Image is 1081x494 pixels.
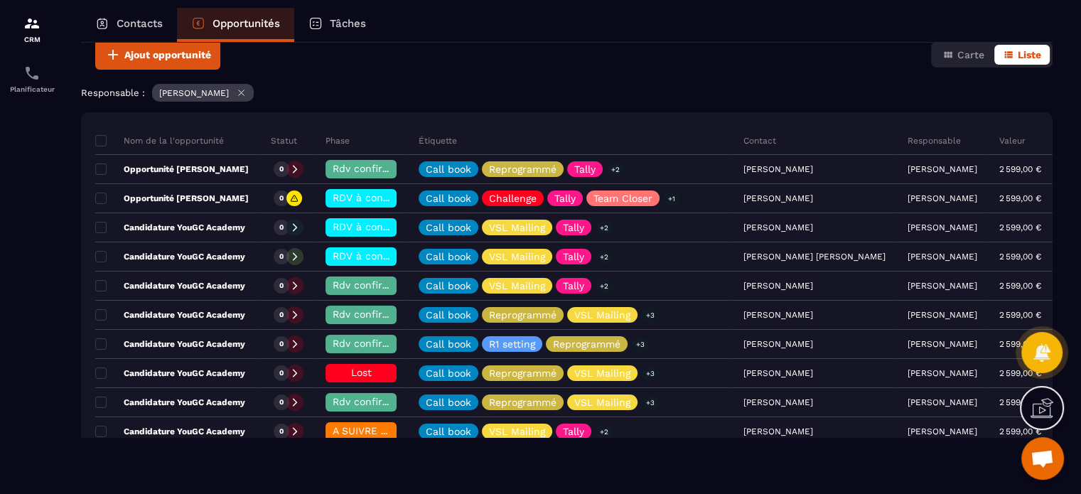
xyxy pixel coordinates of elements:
span: Rdv confirmé ✅ [333,308,413,320]
p: +2 [595,249,613,264]
p: [PERSON_NAME] [908,252,977,262]
span: RDV à conf. A RAPPELER [333,250,452,262]
span: Rdv confirmé ✅ [333,279,413,291]
p: Call book [426,193,471,203]
p: Call book [426,164,471,174]
p: Tally [563,426,584,436]
span: RDV à conf. A RAPPELER [333,192,452,203]
p: Phase [326,135,350,146]
p: 0 [279,368,284,378]
p: 2 599,00 € [999,368,1041,378]
p: [PERSON_NAME] [908,397,977,407]
p: +3 [641,308,660,323]
p: R1 setting [489,339,535,349]
p: 2 599,00 € [999,426,1041,436]
p: Call book [426,397,471,407]
p: Tally [554,193,576,203]
p: Call book [426,310,471,320]
p: +2 [606,162,625,177]
p: [PERSON_NAME] [908,222,977,232]
p: +3 [641,366,660,381]
p: Valeur [999,135,1026,146]
p: Tally [574,164,596,174]
p: Call book [426,222,471,232]
img: scheduler [23,65,41,82]
p: [PERSON_NAME] [908,368,977,378]
button: Ajout opportunité [95,40,220,70]
p: Candidature YouGC Academy [95,309,245,321]
p: 0 [279,164,284,174]
p: Candidature YouGC Academy [95,338,245,350]
span: A SUIVRE ⏳ [333,425,393,436]
a: schedulerschedulerPlanificateur [4,54,60,104]
p: [PERSON_NAME] [908,164,977,174]
p: Team Closer [593,193,652,203]
p: 2 599,00 € [999,281,1041,291]
p: Tally [563,281,584,291]
a: Tâches [294,8,380,42]
p: [PERSON_NAME] [908,193,977,203]
p: CRM [4,36,60,43]
p: Candidature YouGC Academy [95,397,245,408]
p: Reprogrammé [489,397,556,407]
p: +3 [631,337,650,352]
p: Reprogrammé [553,339,620,349]
p: 0 [279,222,284,232]
p: +3 [641,395,660,410]
p: Tally [563,252,584,262]
a: Contacts [81,8,177,42]
img: formation [23,15,41,32]
p: [PERSON_NAME] [908,339,977,349]
p: 0 [279,310,284,320]
span: Rdv confirmé ✅ [333,338,413,349]
p: Responsable [908,135,961,146]
p: Étiquette [419,135,457,146]
p: 0 [279,397,284,407]
p: VSL Mailing [489,252,545,262]
p: 2 599,00 € [999,164,1041,174]
p: VSL Mailing [489,426,545,436]
p: Call book [426,339,471,349]
p: 0 [279,193,284,203]
p: [PERSON_NAME] [908,310,977,320]
p: Opportunité [PERSON_NAME] [95,193,249,204]
p: VSL Mailing [489,281,545,291]
p: Tâches [330,17,366,30]
p: VSL Mailing [574,397,630,407]
p: Reprogrammé [489,310,556,320]
span: Ajout opportunité [124,48,211,62]
p: 2 599,00 € [999,397,1041,407]
p: +2 [595,424,613,439]
p: Contacts [117,17,163,30]
span: RDV à conf. A RAPPELER [333,221,452,232]
span: Rdv confirmé ✅ [333,163,413,174]
p: Statut [271,135,297,146]
span: Liste [1018,49,1041,60]
p: Nom de la l'opportunité [95,135,224,146]
p: +1 [663,191,680,206]
p: Reprogrammé [489,368,556,378]
p: Contact [743,135,776,146]
p: Candidature YouGC Academy [95,280,245,291]
p: 2 599,00 € [999,193,1041,203]
p: 2 599,00 € [999,310,1041,320]
span: Carte [957,49,984,60]
p: 0 [279,281,284,291]
p: [PERSON_NAME] [908,281,977,291]
p: +2 [595,279,613,294]
p: 2 599,00 € [999,222,1041,232]
p: Candidature YouGC Academy [95,367,245,379]
p: Candidature YouGC Academy [95,426,245,437]
a: formationformationCRM [4,4,60,54]
p: 0 [279,339,284,349]
p: 2 599,00 € [999,252,1041,262]
p: Planificateur [4,85,60,93]
a: Opportunités [177,8,294,42]
button: Liste [994,45,1050,65]
p: Responsable : [81,87,145,98]
p: Candidature YouGC Academy [95,251,245,262]
p: Opportunités [213,17,280,30]
p: Tally [563,222,584,232]
span: Rdv confirmé ✅ [333,396,413,407]
p: Call book [426,426,471,436]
